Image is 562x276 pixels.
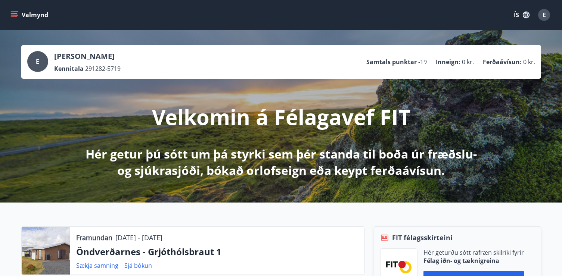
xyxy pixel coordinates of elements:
[462,58,474,66] span: 0 kr.
[366,58,417,66] p: Samtals punktar
[418,58,427,66] span: -19
[54,51,121,62] p: [PERSON_NAME]
[483,58,522,66] p: Ferðaávísun :
[76,245,358,258] p: Öndverðarnes - Grjóthólsbraut 1
[510,8,534,22] button: ÍS
[54,65,84,73] p: Kennitala
[535,6,553,24] button: E
[85,65,121,73] span: 291282-5719
[124,261,152,270] a: Sjá bókun
[76,233,112,242] p: Framundan
[76,261,118,270] a: Sækja samning
[152,103,410,131] p: Velkomin á Félagavef FIT
[386,261,412,273] img: FPQVkF9lTnNbbaRSFyT17YYeljoOGk5m51IhT0bO.png
[423,248,524,257] p: Hér geturðu sótt rafræn skilríki fyrir
[523,58,535,66] span: 0 kr.
[436,58,460,66] p: Inneign :
[543,11,546,19] span: E
[423,257,524,265] p: Félag iðn- og tæknigreina
[392,233,453,242] span: FIT félagsskírteini
[9,8,51,22] button: menu
[115,233,162,242] p: [DATE] - [DATE]
[36,57,39,66] span: E
[84,146,478,179] p: Hér getur þú sótt um þá styrki sem þér standa til boða úr fræðslu- og sjúkrasjóði, bókað orlofsei...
